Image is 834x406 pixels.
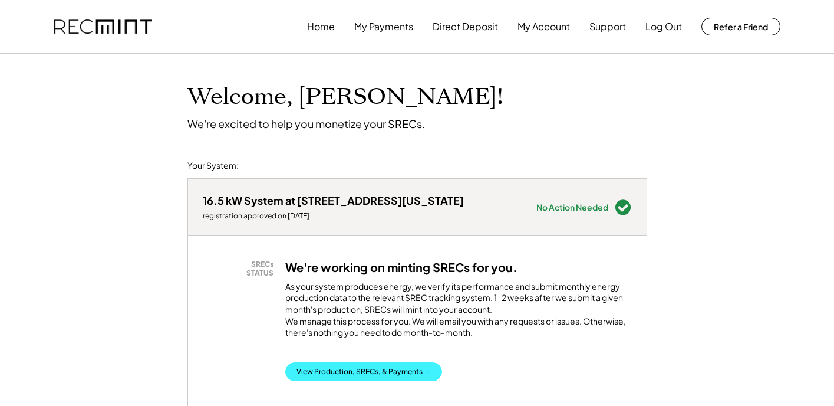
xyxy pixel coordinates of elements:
button: Home [307,15,335,38]
div: registration approved on [DATE] [203,211,464,221]
h3: We're working on minting SRECs for you. [285,260,517,275]
button: My Payments [354,15,413,38]
div: No Action Needed [536,203,608,211]
h1: Welcome, [PERSON_NAME]! [187,83,503,111]
div: As your system produces energy, we verify its performance and submit monthly energy production da... [285,281,632,345]
img: recmint-logotype%403x.png [54,19,152,34]
button: Refer a Friend [701,18,780,35]
button: View Production, SRECs, & Payments → [285,362,442,381]
div: We're excited to help you monetize your SRECs. [187,117,425,130]
button: My Account [517,15,570,38]
button: Support [589,15,626,38]
button: Direct Deposit [433,15,498,38]
div: Your System: [187,160,239,172]
div: SRECs STATUS [209,260,273,278]
button: Log Out [645,15,682,38]
div: 16.5 kW System at [STREET_ADDRESS][US_STATE] [203,194,464,207]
